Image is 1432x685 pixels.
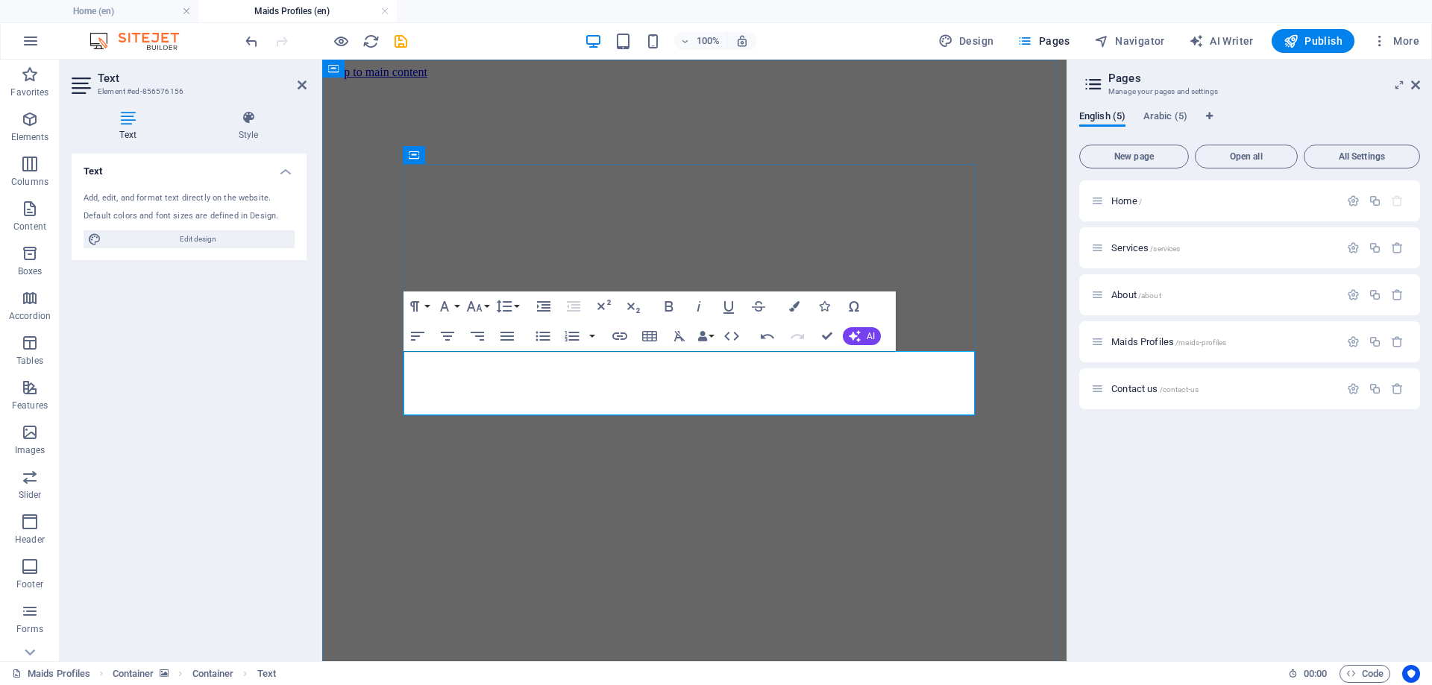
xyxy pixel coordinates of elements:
[1369,335,1381,348] div: Duplicate
[1175,338,1226,347] span: /maids-profiles
[1111,195,1142,206] span: Click to open page
[753,321,782,351] button: Undo (Ctrl+Z)
[1347,288,1360,301] div: Settings
[15,534,45,546] p: Header
[113,665,154,683] span: Click to select. Double-click to edit
[1372,34,1419,48] span: More
[463,291,492,321] button: Font Size
[780,291,808,321] button: Colors
[392,32,409,50] button: save
[589,291,618,321] button: Superscript
[1402,665,1420,683] button: Usercentrics
[1094,34,1165,48] span: Navigator
[1189,34,1254,48] span: AI Writer
[84,230,295,248] button: Edit design
[242,32,260,50] button: undo
[674,32,727,50] button: 100%
[685,291,713,321] button: Italic (Ctrl+I)
[72,154,307,180] h4: Text
[938,34,994,48] span: Design
[1347,195,1360,207] div: Settings
[1138,291,1161,300] span: /about
[84,210,295,223] div: Default colors and font sizes are defined in Design.
[655,291,683,321] button: Bold (Ctrl+B)
[86,32,198,50] img: Editor Logo
[362,33,380,50] i: Reload page
[1391,335,1404,348] div: Remove
[1108,72,1420,85] h2: Pages
[403,291,432,321] button: Paragraph Format
[72,110,190,142] h4: Text
[198,3,397,19] h4: Maids Profiles (en)
[12,400,48,411] p: Features
[530,291,558,321] button: Increase Indent
[1272,29,1354,53] button: Publish
[1107,290,1340,300] div: About/about
[18,265,43,277] p: Boxes
[106,230,290,248] span: Edit design
[1086,152,1182,161] span: New page
[1314,668,1316,679] span: :
[843,327,881,345] button: AI
[192,665,234,683] span: Click to select. Double-click to edit
[1011,29,1075,53] button: Pages
[1288,665,1328,683] h6: Session time
[1111,383,1199,394] span: Click to open page
[160,669,169,678] i: This element contains a background
[12,665,90,683] a: Click to cancel selection. Double-click to open Pages
[1108,85,1390,98] h3: Manage your pages and settings
[665,321,694,351] button: Clear Formatting
[1150,244,1180,253] span: /services
[1088,29,1171,53] button: Navigator
[715,291,743,321] button: Underline (Ctrl+U)
[1391,242,1404,254] div: Remove
[493,321,521,351] button: Align Justify
[392,33,409,50] i: Save (Ctrl+S)
[1111,289,1161,300] span: Click to open page
[1347,335,1360,348] div: Settings
[84,192,295,205] div: Add, edit, and format text directly on the website.
[1195,145,1298,168] button: Open all
[11,176,48,188] p: Columns
[243,33,260,50] i: Undo: Duplicate elements (Ctrl+Z)
[11,131,49,143] p: Elements
[493,291,521,321] button: Line Height
[1079,145,1189,168] button: New page
[1346,665,1384,683] span: Code
[932,29,1000,53] div: Design (Ctrl+Alt+Y)
[559,291,588,321] button: Decrease Indent
[717,321,746,351] button: HTML
[783,321,811,351] button: Redo (Ctrl+Shift+Z)
[813,321,841,351] button: Confirm (Ctrl+⏎)
[190,110,307,142] h4: Style
[932,29,1000,53] button: Design
[16,623,43,635] p: Forms
[735,34,749,48] i: On resize automatically adjust zoom level to fit chosen device.
[1391,382,1404,395] div: Remove
[1284,34,1342,48] span: Publish
[606,321,634,351] button: Insert Link
[529,321,557,351] button: Unordered List
[1079,107,1125,128] span: English (5)
[1369,288,1381,301] div: Duplicate
[98,85,277,98] h3: Element #ed-856576156
[558,321,586,351] button: Ordered List
[1107,196,1340,206] div: Home/
[1143,107,1187,128] span: Arabic (5)
[16,355,43,367] p: Tables
[1310,152,1413,161] span: All Settings
[1111,242,1180,253] span: Click to open page
[1107,384,1340,394] div: Contact us/contact-us
[6,6,105,19] a: Skip to main content
[1366,29,1425,53] button: More
[810,291,838,321] button: Icons
[1304,665,1327,683] span: 00 00
[98,72,307,85] h2: Text
[10,86,48,98] p: Favorites
[1111,336,1226,347] span: Click to open page
[13,221,46,233] p: Content
[1369,242,1381,254] div: Duplicate
[16,578,43,590] p: Footer
[1347,242,1360,254] div: Settings
[1369,382,1381,395] div: Duplicate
